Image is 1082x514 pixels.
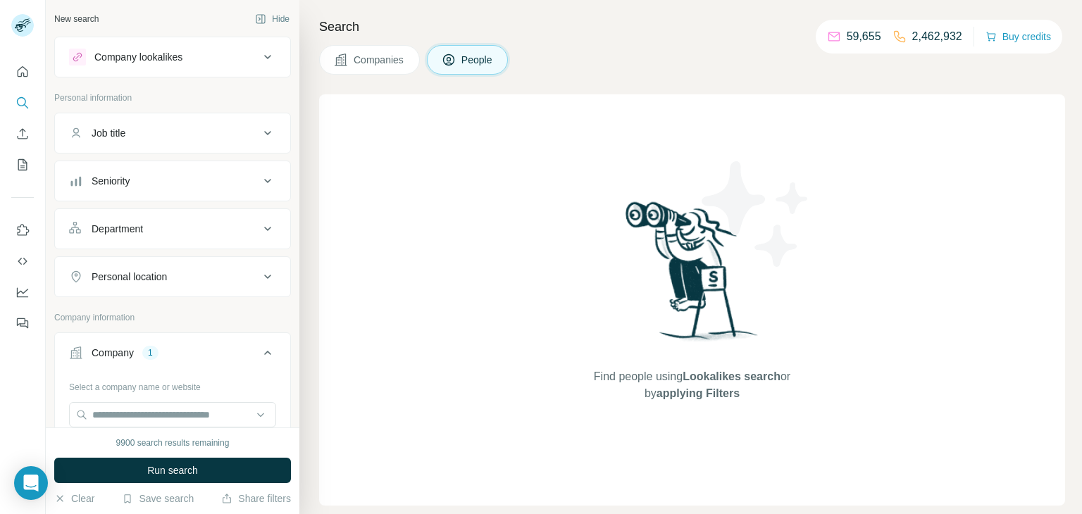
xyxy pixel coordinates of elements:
[122,491,194,506] button: Save search
[55,116,290,150] button: Job title
[319,17,1065,37] h4: Search
[55,212,290,246] button: Department
[912,28,962,45] p: 2,462,932
[54,458,291,483] button: Run search
[11,152,34,177] button: My lists
[579,368,804,402] span: Find people using or by
[92,346,134,360] div: Company
[54,491,94,506] button: Clear
[11,218,34,243] button: Use Surfe on LinkedIn
[55,336,290,375] button: Company1
[11,249,34,274] button: Use Surfe API
[92,126,125,140] div: Job title
[54,13,99,25] div: New search
[14,466,48,500] div: Open Intercom Messenger
[847,28,881,45] p: 59,655
[94,50,182,64] div: Company lookalikes
[11,59,34,84] button: Quick start
[221,491,291,506] button: Share filters
[92,270,167,284] div: Personal location
[55,164,290,198] button: Seniority
[245,8,299,30] button: Hide
[116,437,230,449] div: 9900 search results remaining
[55,260,290,294] button: Personal location
[55,40,290,74] button: Company lookalikes
[142,346,158,359] div: 1
[619,198,766,355] img: Surfe Illustration - Woman searching with binoculars
[985,27,1051,46] button: Buy credits
[11,311,34,336] button: Feedback
[657,387,740,399] span: applying Filters
[92,222,143,236] div: Department
[54,311,291,324] p: Company information
[461,53,494,67] span: People
[683,370,781,382] span: Lookalikes search
[69,375,276,394] div: Select a company name or website
[11,280,34,305] button: Dashboard
[354,53,405,67] span: Companies
[11,121,34,146] button: Enrich CSV
[692,151,819,277] img: Surfe Illustration - Stars
[54,92,291,104] p: Personal information
[11,90,34,115] button: Search
[92,174,130,188] div: Seniority
[147,463,198,477] span: Run search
